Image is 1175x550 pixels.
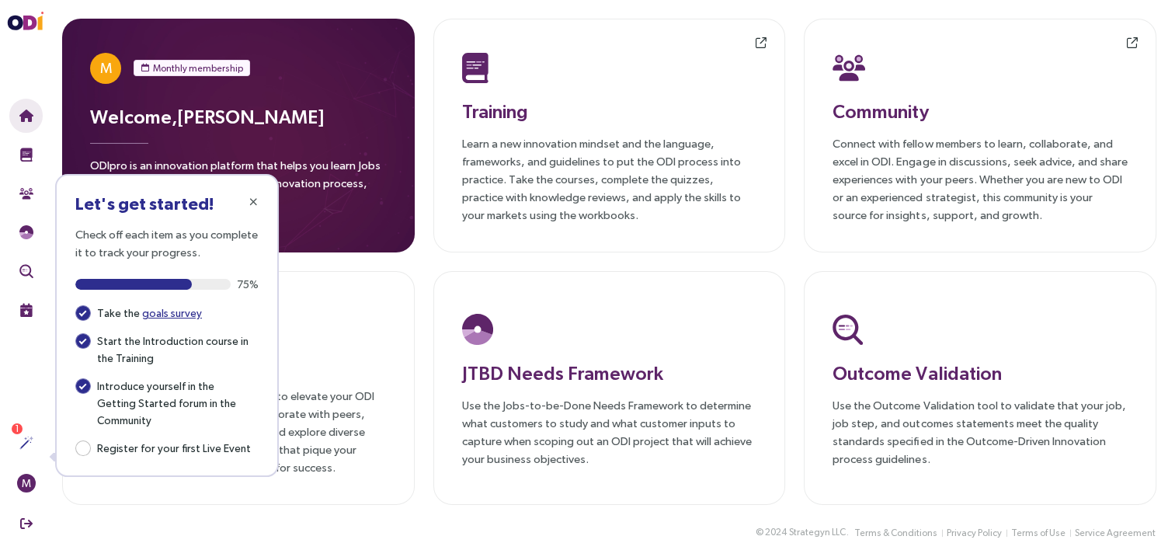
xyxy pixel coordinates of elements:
[9,176,43,211] button: Community
[9,506,43,541] button: Sign Out
[142,307,202,319] a: goals survey
[1010,525,1066,541] button: Terms of Use
[75,194,259,213] h3: Let's get started!
[833,134,1128,224] p: Connect with fellow members to learn, collaborate, and excel in ODI. Engage in discussions, seek ...
[9,99,43,133] button: Home
[237,279,259,290] span: 75%
[833,359,1128,387] h3: Outcome Validation
[90,103,387,131] h3: Welcome, [PERSON_NAME]
[788,524,846,541] button: Strategyn LLC
[853,525,938,541] button: Terms & Conditions
[91,331,259,367] span: Start the Introduction course in the Training
[462,97,757,125] h3: Training
[833,396,1128,468] p: Use the Outcome Validation tool to validate that your job, job step, and outcomes statements meet...
[9,293,43,327] button: Live Events
[9,426,43,460] button: Actions
[19,186,33,200] img: Community
[946,525,1003,541] button: Privacy Policy
[854,526,937,541] span: Terms & Conditions
[19,225,33,239] img: JTBD Needs Framework
[1075,526,1156,541] span: Service Agreement
[756,524,849,541] div: © 2024 .
[91,376,259,429] span: Introduce yourself in the Getting Started forum in the Community
[9,254,43,288] button: Outcome Validation
[1074,525,1156,541] button: Service Agreement
[833,52,865,83] img: Community
[12,423,23,434] sup: 1
[90,156,387,219] p: ODIpro is an innovation platform that helps you learn Jobs Theory, apply the Outcome-Driven Innov...
[462,396,757,468] p: Use the Jobs-to-be-Done Needs Framework to determine what customers to study and what customer in...
[19,148,33,162] img: Training
[947,526,1002,541] span: Privacy Policy
[9,466,43,500] button: M
[91,438,257,457] span: Register for your first Live Event
[100,53,112,84] span: M
[22,474,31,493] span: M
[462,134,757,224] p: Learn a new innovation mindset and the language, frameworks, and guidelines to put the ODI proces...
[153,61,243,76] span: Monthly membership
[833,314,863,345] img: Outcome Validation
[9,215,43,249] button: Needs Framework
[462,52,489,83] img: Training
[1011,526,1065,541] span: Terms of Use
[833,97,1128,125] h3: Community
[462,314,493,345] img: JTBD Needs Platform
[9,137,43,172] button: Training
[19,436,33,450] img: Actions
[19,264,33,278] img: Outcome Validation
[91,303,208,322] span: Take the
[19,303,33,317] img: Live Events
[75,225,259,261] p: Check off each item as you complete it to track your progress.
[789,525,846,540] span: Strategyn LLC
[15,423,19,434] span: 1
[462,359,757,387] h3: JTBD Needs Framework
